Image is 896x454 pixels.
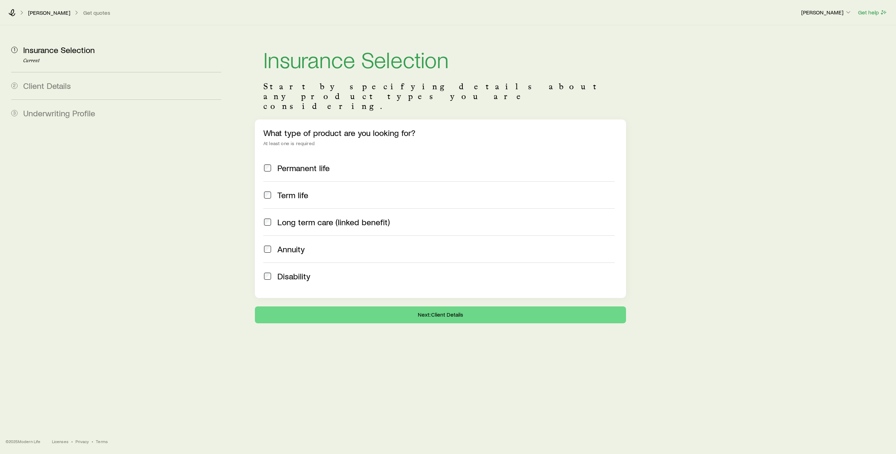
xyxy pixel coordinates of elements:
[11,110,18,116] span: 3
[83,9,111,16] button: Get quotes
[6,439,41,444] p: © 2025 Modern Life
[23,45,95,55] span: Insurance Selection
[23,108,95,118] span: Underwriting Profile
[277,190,308,200] span: Term life
[277,244,305,254] span: Annuity
[801,8,852,17] button: [PERSON_NAME]
[52,439,68,444] a: Licenses
[277,163,330,173] span: Permanent life
[71,439,73,444] span: •
[255,306,626,323] button: Next: Client Details
[96,439,108,444] a: Terms
[263,141,618,146] div: At least one is required
[277,217,390,227] span: Long term care (linked benefit)
[263,82,618,111] p: Start by specifying details about any product types you are considering.
[264,192,271,199] input: Term life
[801,9,852,16] p: [PERSON_NAME]
[264,219,271,226] input: Long term care (linked benefit)
[264,273,271,280] input: Disability
[264,246,271,253] input: Annuity
[23,58,221,64] p: Current
[263,48,618,70] h1: Insurance Selection
[11,83,18,89] span: 2
[23,80,71,91] span: Client Details
[28,9,70,16] p: [PERSON_NAME]
[858,8,888,17] button: Get help
[11,47,18,53] span: 1
[264,164,271,171] input: Permanent life
[277,271,310,281] span: Disability
[92,439,93,444] span: •
[75,439,89,444] a: Privacy
[263,128,618,138] p: What type of product are you looking for?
